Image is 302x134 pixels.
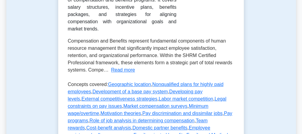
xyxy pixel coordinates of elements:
a: Development of a base pay system [92,89,168,94]
a: Developing pay levels [68,89,202,101]
a: Labor market competition [159,96,213,101]
a: Motivation theories [100,111,141,116]
a: Domestic partner benefits [132,125,187,130]
a: Legal constraints on pay issues [68,96,227,109]
a: Market compensation surveys [123,104,188,109]
a: Role of job analysis in determining compensation [90,118,195,123]
span: Compensation and Benefits represent fundamental components of human resource management that sign... [68,38,232,72]
a: Geographic location [108,82,151,87]
a: Minimum wage/overtime [68,104,208,116]
a: Nonqualified plans for highly paid employees [68,82,224,94]
button: Read more [111,66,135,74]
a: External competitiveness strategies [81,96,157,101]
a: Cost-benefit analysis [86,125,131,130]
a: Pay discrimination and dissimilar jobs [142,111,223,116]
a: Team rewards [68,118,208,130]
a: Pay programs [68,111,232,123]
